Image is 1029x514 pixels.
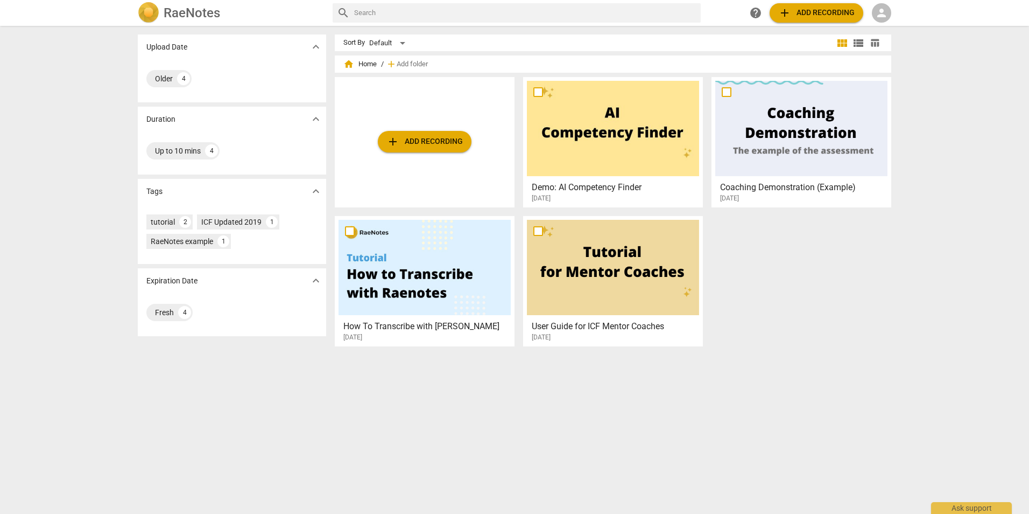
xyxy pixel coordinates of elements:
[778,6,855,19] span: Add recording
[266,216,278,228] div: 1
[343,320,512,333] h3: How To Transcribe with RaeNotes
[836,37,849,50] span: view_module
[852,37,865,50] span: view_list
[138,2,159,24] img: Logo
[205,144,218,157] div: 4
[749,6,762,19] span: help
[179,216,191,228] div: 2
[931,502,1012,514] div: Ask support
[715,81,887,203] a: Coaching Demonstration (Example)[DATE]
[146,186,163,197] p: Tags
[343,333,362,342] span: [DATE]
[309,113,322,126] span: expand_more
[308,39,324,55] button: Show more
[720,194,739,203] span: [DATE]
[146,41,187,53] p: Upload Date
[146,275,198,287] p: Expiration Date
[386,135,463,148] span: Add recording
[746,3,765,23] a: Help
[532,333,551,342] span: [DATE]
[386,135,399,148] span: add
[381,60,384,68] span: /
[770,3,863,23] button: Upload
[177,72,190,85] div: 4
[875,6,888,19] span: person
[308,111,324,127] button: Show more
[532,320,700,333] h3: User Guide for ICF Mentor Coaches
[164,5,220,20] h2: RaeNotes
[378,131,471,152] button: Upload
[369,34,409,52] div: Default
[151,217,175,227] div: tutorial
[720,181,889,194] h3: Coaching Demonstration (Example)
[155,145,201,156] div: Up to 10 mins
[343,59,354,70] span: home
[217,235,229,247] div: 1
[151,236,213,247] div: RaeNotes example
[386,59,397,70] span: add
[308,183,324,199] button: Show more
[834,35,850,51] button: Tile view
[178,306,191,319] div: 4
[339,220,511,342] a: How To Transcribe with [PERSON_NAME][DATE]
[870,38,880,48] span: table_chart
[343,39,365,47] div: Sort By
[397,60,428,68] span: Add folder
[343,59,377,70] span: Home
[138,2,324,24] a: LogoRaeNotes
[201,217,262,227] div: ICF Updated 2019
[532,181,700,194] h3: Demo: AI Competency Finder
[155,73,173,84] div: Older
[309,274,322,287] span: expand_more
[850,35,866,51] button: List view
[146,114,175,125] p: Duration
[527,81,699,203] a: Demo: AI Competency Finder[DATE]
[309,40,322,53] span: expand_more
[778,6,791,19] span: add
[155,307,174,318] div: Fresh
[866,35,883,51] button: Table view
[354,4,696,22] input: Search
[532,194,551,203] span: [DATE]
[337,6,350,19] span: search
[527,220,699,342] a: User Guide for ICF Mentor Coaches[DATE]
[308,273,324,289] button: Show more
[309,185,322,198] span: expand_more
